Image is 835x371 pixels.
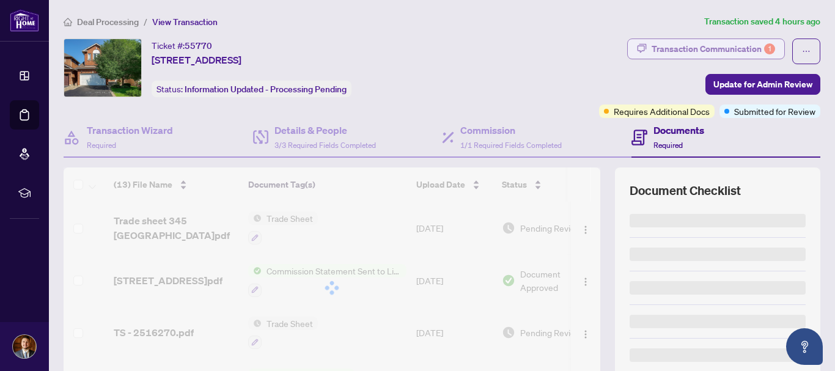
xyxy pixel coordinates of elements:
[652,39,775,59] div: Transaction Communication
[144,15,147,29] li: /
[13,335,36,358] img: Profile Icon
[764,43,775,54] div: 1
[185,84,347,95] span: Information Updated - Processing Pending
[802,47,811,56] span: ellipsis
[630,182,741,199] span: Document Checklist
[152,17,218,28] span: View Transaction
[77,17,139,28] span: Deal Processing
[152,39,212,53] div: Ticket #:
[704,15,820,29] article: Transaction saved 4 hours ago
[274,123,376,138] h4: Details & People
[87,141,116,150] span: Required
[64,39,141,97] img: IMG-N12422125_1.jpg
[64,18,72,26] span: home
[152,81,351,97] div: Status:
[614,105,710,118] span: Requires Additional Docs
[653,141,683,150] span: Required
[185,40,212,51] span: 55770
[10,9,39,32] img: logo
[653,123,704,138] h4: Documents
[460,141,562,150] span: 1/1 Required Fields Completed
[705,74,820,95] button: Update for Admin Review
[460,123,562,138] h4: Commission
[627,39,785,59] button: Transaction Communication1
[713,75,812,94] span: Update for Admin Review
[274,141,376,150] span: 3/3 Required Fields Completed
[152,53,241,67] span: [STREET_ADDRESS]
[734,105,815,118] span: Submitted for Review
[87,123,173,138] h4: Transaction Wizard
[786,328,823,365] button: Open asap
